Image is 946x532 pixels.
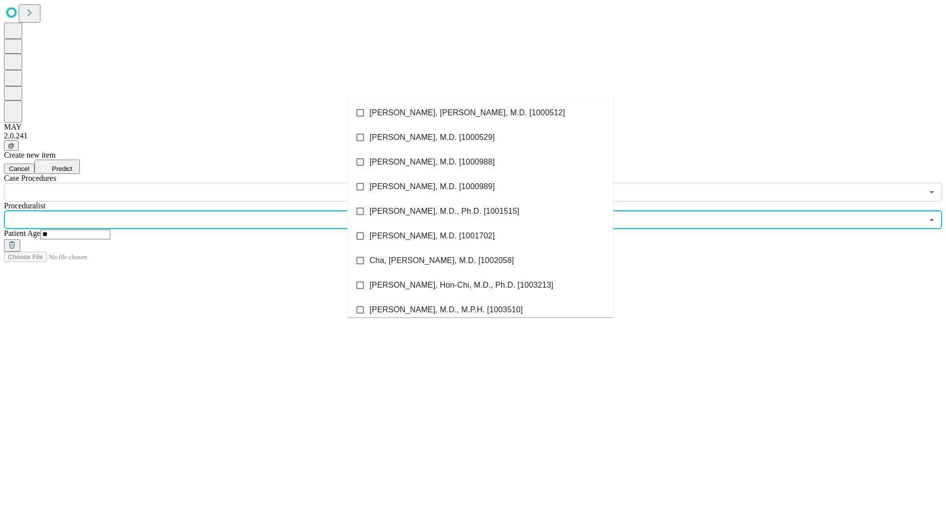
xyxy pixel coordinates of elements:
[4,174,56,182] span: Scheduled Procedure
[370,107,565,119] span: [PERSON_NAME], [PERSON_NAME], M.D. [1000512]
[4,201,45,210] span: Proceduralist
[925,185,939,199] button: Open
[370,181,495,193] span: [PERSON_NAME], M.D. [1000989]
[4,151,56,159] span: Create new item
[370,279,553,291] span: [PERSON_NAME], Hon-Chi, M.D., Ph.D. [1003213]
[4,132,942,140] div: 2.0.241
[4,140,19,151] button: @
[34,160,80,174] button: Predict
[925,213,939,227] button: Close
[4,164,34,174] button: Cancel
[4,123,942,132] div: MAY
[370,230,495,242] span: [PERSON_NAME], M.D. [1001702]
[370,132,495,143] span: [PERSON_NAME], M.D. [1000529]
[370,255,514,266] span: Cha, [PERSON_NAME], M.D. [1002058]
[370,156,495,168] span: [PERSON_NAME], M.D. [1000988]
[4,229,40,237] span: Patient Age
[9,165,30,172] span: Cancel
[370,205,519,217] span: [PERSON_NAME], M.D., Ph.D. [1001515]
[52,165,72,172] span: Predict
[8,142,15,149] span: @
[370,304,523,316] span: [PERSON_NAME], M.D., M.P.H. [1003510]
